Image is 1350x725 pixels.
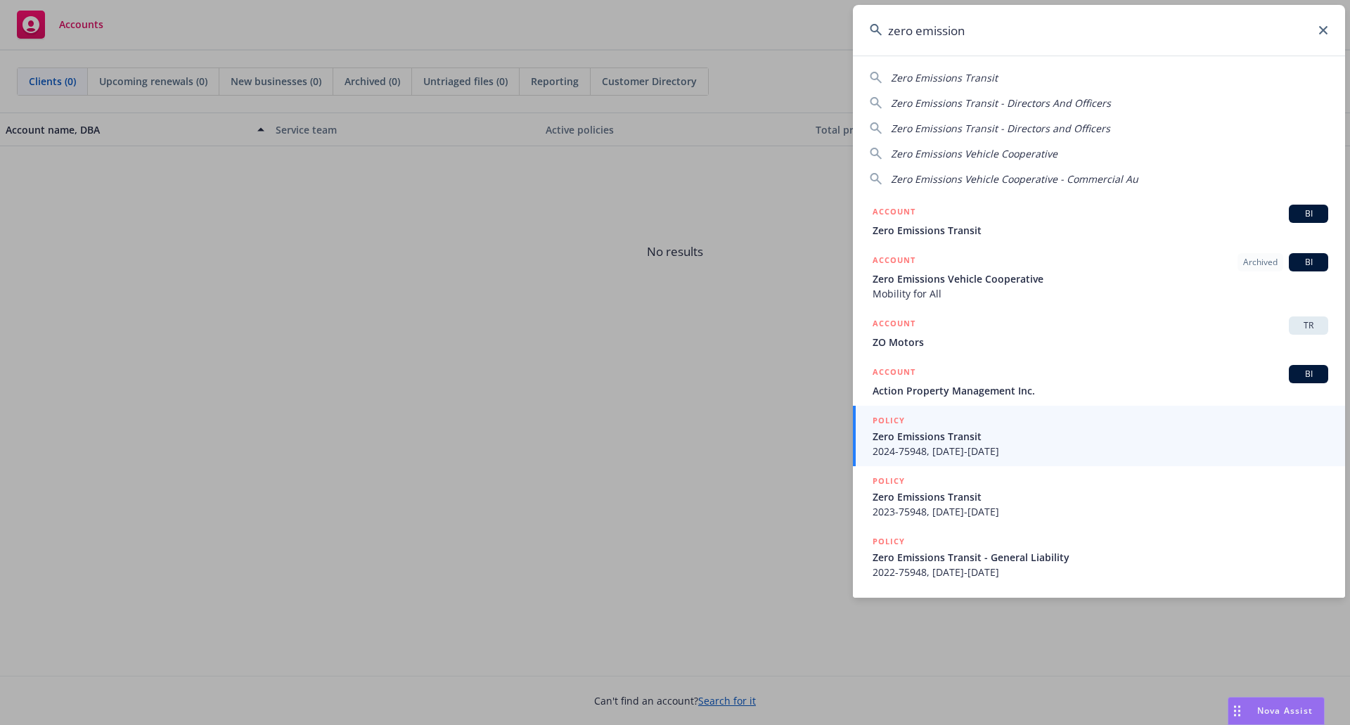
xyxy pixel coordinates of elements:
[891,122,1110,135] span: Zero Emissions Transit - Directors and Officers
[873,223,1328,238] span: Zero Emissions Transit
[1294,207,1323,220] span: BI
[873,444,1328,458] span: 2024-75948, [DATE]-[DATE]
[873,335,1328,349] span: ZO Motors
[873,595,905,609] h5: POLICY
[873,489,1328,504] span: Zero Emissions Transit
[853,197,1345,245] a: ACCOUNTBIZero Emissions Transit
[873,365,915,382] h5: ACCOUNT
[873,550,1328,565] span: Zero Emissions Transit - General Liability
[891,172,1138,186] span: Zero Emissions Vehicle Cooperative - Commercial Au
[873,534,905,548] h5: POLICY
[853,527,1345,587] a: POLICYZero Emissions Transit - General Liability2022-75948, [DATE]-[DATE]
[853,309,1345,357] a: ACCOUNTTRZO Motors
[873,565,1328,579] span: 2022-75948, [DATE]-[DATE]
[873,504,1328,519] span: 2023-75948, [DATE]-[DATE]
[873,316,915,333] h5: ACCOUNT
[873,383,1328,398] span: Action Property Management Inc.
[1294,256,1323,269] span: BI
[853,406,1345,466] a: POLICYZero Emissions Transit2024-75948, [DATE]-[DATE]
[1228,698,1246,724] div: Drag to move
[853,245,1345,309] a: ACCOUNTArchivedBIZero Emissions Vehicle CooperativeMobility for All
[1294,319,1323,332] span: TR
[873,253,915,270] h5: ACCOUNT
[891,71,998,84] span: Zero Emissions Transit
[1294,368,1323,380] span: BI
[891,96,1111,110] span: Zero Emissions Transit - Directors And Officers
[853,587,1345,648] a: POLICY
[873,413,905,428] h5: POLICY
[873,474,905,488] h5: POLICY
[891,147,1057,160] span: Zero Emissions Vehicle Cooperative
[873,429,1328,444] span: Zero Emissions Transit
[873,271,1328,286] span: Zero Emissions Vehicle Cooperative
[853,466,1345,527] a: POLICYZero Emissions Transit2023-75948, [DATE]-[DATE]
[853,5,1345,56] input: Search...
[873,286,1328,301] span: Mobility for All
[1257,705,1313,717] span: Nova Assist
[873,205,915,222] h5: ACCOUNT
[1243,256,1278,269] span: Archived
[853,357,1345,406] a: ACCOUNTBIAction Property Management Inc.
[1228,697,1325,725] button: Nova Assist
